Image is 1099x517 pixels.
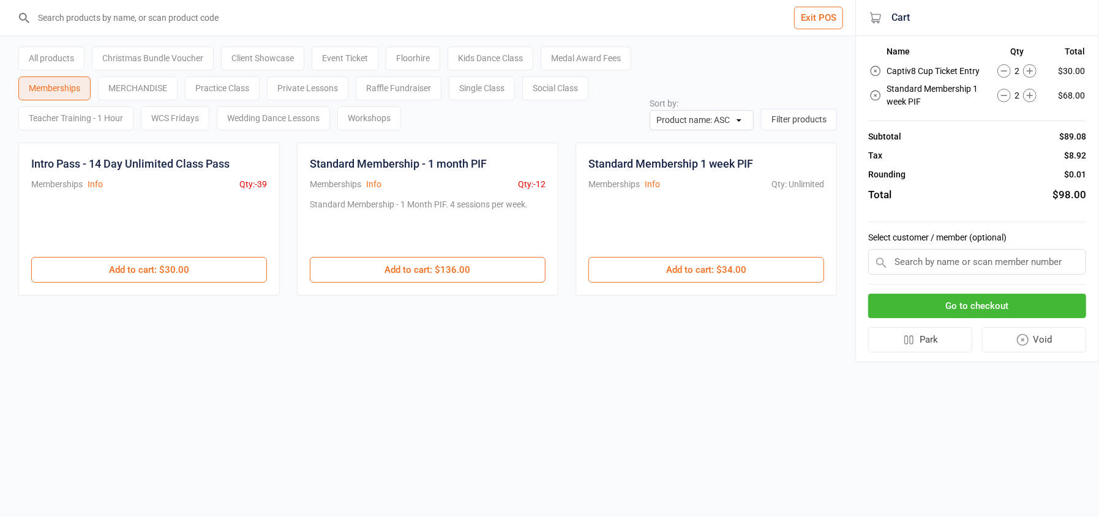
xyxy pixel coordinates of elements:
div: Private Lessons [267,76,348,100]
div: $89.08 [1059,130,1086,143]
button: Void [982,327,1087,352]
button: Park [868,327,972,352]
button: Info [366,178,381,191]
label: Select customer / member (optional) [868,231,1086,244]
div: WCS Fridays [141,106,209,130]
button: Exit POS [794,7,843,29]
button: Add to cart: $34.00 [588,257,824,283]
button: Filter products [761,109,837,130]
div: Kids Dance Class [448,46,533,70]
div: Raffle Fundraiser [356,76,441,100]
div: Single Class [449,76,515,100]
div: Practice Class [185,76,260,100]
div: All products [18,46,84,70]
div: Memberships [588,178,640,191]
div: Intro Pass - 14 Day Unlimited Class Pass [31,155,230,172]
div: 2 [986,64,1048,78]
input: Search by name or scan member number [868,249,1086,275]
div: Memberships [31,178,83,191]
div: MERCHANDISE [98,76,178,100]
div: Total [868,187,891,203]
div: Floorhire [386,46,440,70]
button: Info [645,178,660,191]
label: Sort by: [650,99,678,108]
div: Medal Award Fees [541,46,631,70]
div: Memberships [310,178,361,191]
div: Rounding [868,168,906,181]
div: Standard Membership - 1 month PIF [310,155,487,172]
button: Go to checkout [868,294,1086,319]
div: Tax [868,149,882,162]
button: Add to cart: $136.00 [310,257,546,283]
div: Qty: -12 [518,178,546,191]
div: Memberships [18,76,91,100]
th: Name [887,46,985,61]
div: Event Ticket [312,46,378,70]
button: Info [88,178,103,191]
div: Qty: Unlimited [771,178,824,191]
th: Qty [986,46,1048,61]
div: Client Showcase [221,46,304,70]
div: Wedding Dance Lessons [217,106,330,130]
div: Workshops [337,106,401,130]
td: Captiv8 Cup Ticket Entry [887,62,985,80]
div: Social Class [522,76,588,100]
div: Standard Membership 1 week PIF [588,155,753,172]
div: Standard Membership - 1 Month PIF. 4 sessions per week. [310,198,528,245]
td: Standard Membership 1 week PIF [887,81,985,110]
div: 2 [986,89,1048,102]
button: Add to cart: $30.00 [31,257,267,283]
div: $0.01 [1064,168,1086,181]
div: $98.00 [1052,187,1086,203]
td: $30.00 [1049,62,1085,80]
div: $8.92 [1064,149,1086,162]
td: $68.00 [1049,81,1085,110]
div: Teacher Training - 1 Hour [18,106,133,130]
div: Qty: -39 [239,178,267,191]
th: Total [1049,46,1085,61]
div: Subtotal [868,130,901,143]
div: Christmas Bundle Voucher [92,46,214,70]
